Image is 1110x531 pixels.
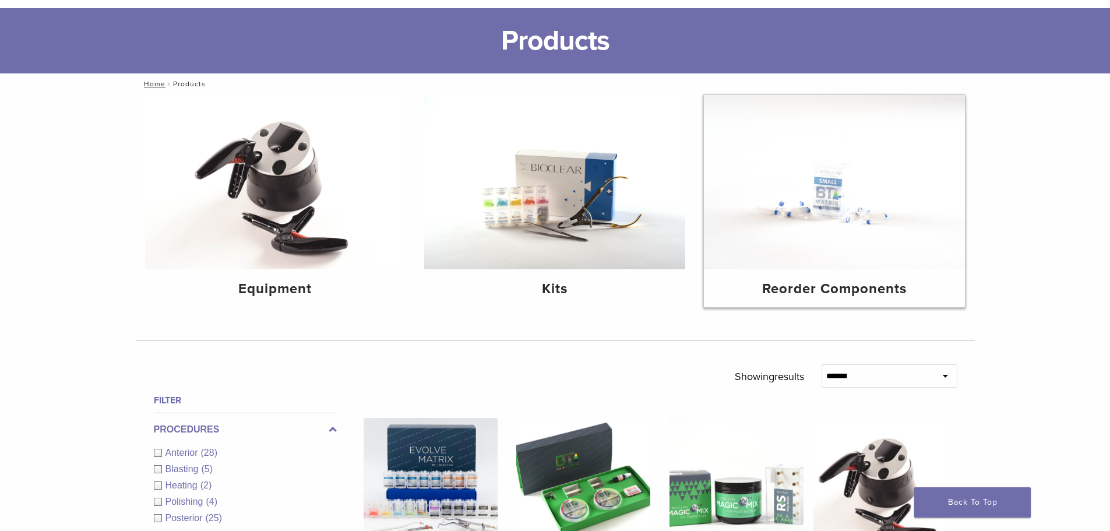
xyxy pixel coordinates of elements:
[165,497,206,507] span: Polishing
[154,279,397,300] h4: Equipment
[424,95,685,307] a: Kits
[735,364,804,389] p: Showing results
[145,95,406,307] a: Equipment
[914,487,1031,518] a: Back To Top
[200,480,212,490] span: (2)
[136,73,975,94] nav: Products
[713,279,956,300] h4: Reorder Components
[206,513,222,523] span: (25)
[434,279,676,300] h4: Kits
[704,95,965,269] img: Reorder Components
[165,448,201,458] span: Anterior
[165,464,202,474] span: Blasting
[424,95,685,269] img: Kits
[165,81,173,87] span: /
[154,393,337,407] h4: Filter
[140,80,165,88] a: Home
[201,448,217,458] span: (28)
[154,423,337,437] label: Procedures
[165,480,200,490] span: Heating
[145,95,406,269] img: Equipment
[206,497,217,507] span: (4)
[165,513,206,523] span: Posterior
[201,464,213,474] span: (5)
[704,95,965,307] a: Reorder Components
